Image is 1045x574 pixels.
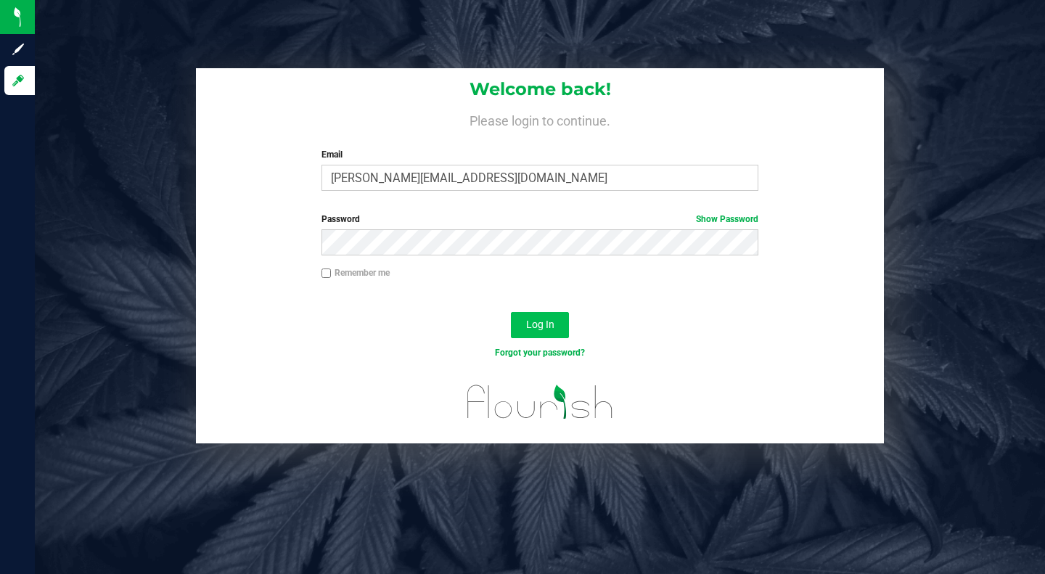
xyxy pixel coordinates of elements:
h1: Welcome back! [196,80,884,99]
h4: Please login to continue. [196,110,884,128]
label: Remember me [321,266,390,279]
a: Show Password [696,214,758,224]
span: Log In [526,319,554,330]
img: flourish_logo.svg [454,374,626,430]
inline-svg: Log in [11,73,25,88]
span: Password [321,214,360,224]
a: Forgot your password? [495,348,585,358]
inline-svg: Sign up [11,42,25,57]
input: Remember me [321,268,332,279]
button: Log In [511,312,569,338]
label: Email [321,148,758,161]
